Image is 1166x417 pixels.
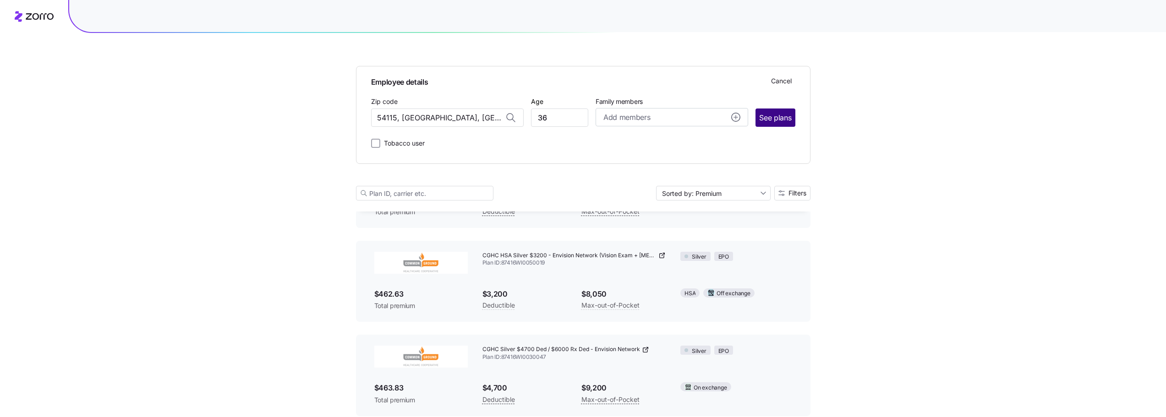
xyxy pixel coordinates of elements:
span: $9,200 [581,382,666,394]
span: Off exchange [717,289,750,298]
span: Silver [692,347,706,356]
span: Plan ID: 87416WI0030047 [482,353,666,361]
span: Max-out-of-Pocket [581,394,640,405]
img: Common Ground Healthcare Cooperative [374,252,468,274]
span: $4,700 [482,382,567,394]
span: $462.63 [374,288,468,300]
span: Total premium [374,207,468,217]
span: CGHC Silver $4700 Ded / $6000 Rx Ded - Envision Network [482,346,640,353]
span: Deductible [482,300,515,311]
img: Common Ground Healthcare Cooperative [374,346,468,368]
span: $3,200 [482,288,567,300]
span: Max-out-of-Pocket [581,300,640,311]
span: Add members [603,112,650,123]
svg: add icon [731,113,740,122]
button: See plans [755,108,795,127]
input: Age [531,108,588,127]
label: Age [531,97,543,107]
span: EPO [718,253,729,261]
label: Tobacco user [380,138,425,149]
span: Total premium [374,395,468,405]
span: $463.83 [374,382,468,394]
input: Sort by [656,186,771,200]
span: Cancel [771,76,792,86]
span: HSA [684,289,695,298]
span: Plan ID: 87416WI0050019 [482,259,666,267]
span: Family members [596,97,748,106]
input: Plan ID, carrier etc. [356,186,493,200]
input: Zip code [371,108,524,127]
span: Filters [788,190,806,196]
button: Cancel [767,74,795,88]
span: Employee details [371,74,428,88]
span: On exchange [694,384,727,392]
span: Total premium [374,301,468,310]
span: See plans [759,112,791,124]
span: $8,050 [581,288,666,300]
span: EPO [718,347,729,356]
label: Zip code [371,97,398,107]
button: Add membersadd icon [596,108,748,126]
span: CGHC HSA Silver $3200 - Envision Network (Vision Exam + [MEDICAL_DATA]) [482,252,657,260]
span: Deductible [482,394,515,405]
span: Silver [692,253,706,261]
button: Filters [774,186,810,200]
